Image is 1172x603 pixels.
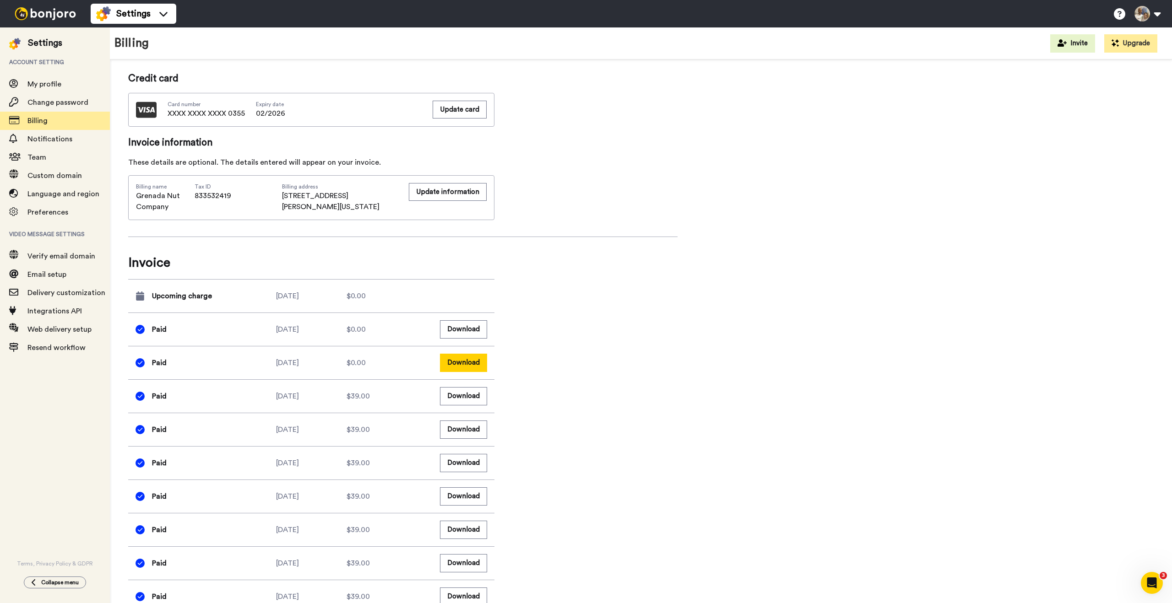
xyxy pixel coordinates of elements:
[136,190,195,212] span: Grenada Nut Company
[409,183,487,201] button: Update information
[347,491,370,502] span: $39.00
[136,183,195,190] span: Billing name
[27,135,72,143] span: Notifications
[27,154,46,161] span: Team
[27,99,88,106] span: Change password
[27,81,61,88] span: My profile
[152,324,167,335] span: Paid
[168,101,245,108] span: Card number
[27,344,86,351] span: Resend workflow
[1104,34,1157,53] button: Upgrade
[1141,572,1163,594] iframe: Intercom live chat
[440,454,487,472] button: Download
[1050,34,1095,53] button: Invite
[128,136,494,150] span: Invoice information
[433,101,487,118] button: Update card
[276,324,347,335] div: [DATE]
[152,491,167,502] span: Paid
[440,387,487,405] button: Download
[256,108,285,119] span: 02/2026
[152,424,167,435] span: Paid
[347,291,417,301] div: $0.00
[11,7,80,20] img: bj-logo-header-white.svg
[41,579,79,586] span: Collapse menu
[440,487,487,505] button: Download
[276,524,347,535] div: [DATE]
[152,458,167,468] span: Paid
[440,420,487,438] button: Download
[152,591,167,602] span: Paid
[276,558,347,569] div: [DATE]
[116,7,151,20] span: Settings
[1160,572,1167,579] span: 3
[256,101,285,108] span: Expiry date
[276,591,347,602] div: [DATE]
[276,491,347,502] div: [DATE]
[282,190,399,212] span: [STREET_ADDRESS][PERSON_NAME][US_STATE]
[440,354,487,371] button: Download
[168,108,245,119] span: XXXX XXXX XXXX 0355
[440,554,487,572] button: Download
[24,576,86,588] button: Collapse menu
[282,183,399,190] span: Billing address
[152,524,167,535] span: Paid
[195,183,231,190] span: Tax ID
[347,524,370,535] span: $39.00
[276,357,347,368] div: [DATE]
[27,326,92,333] span: Web delivery setup
[128,157,494,168] div: These details are optional. The details entered will appear on your invoice.
[152,291,212,301] span: Upcoming charge
[347,591,370,602] span: $39.00
[347,424,370,435] span: $39.00
[440,320,487,338] button: Download
[347,357,366,368] span: $0.00
[114,37,149,50] h1: Billing
[152,391,167,402] span: Paid
[128,72,494,86] span: Credit card
[9,38,21,49] img: settings-colored.svg
[28,37,62,49] div: Settings
[128,253,494,272] span: Invoice
[276,391,347,402] div: [DATE]
[347,458,370,468] span: $39.00
[27,209,68,216] span: Preferences
[409,183,487,212] a: Update information
[195,190,231,201] span: 833532419
[27,117,48,124] span: Billing
[27,190,99,198] span: Language and region
[347,558,370,569] span: $39.00
[276,291,347,301] div: [DATE]
[27,289,105,296] span: Delivery customization
[27,271,66,278] span: Email setup
[347,391,370,402] span: $39.00
[347,324,366,335] span: $0.00
[276,458,347,468] div: [DATE]
[152,558,167,569] span: Paid
[27,253,95,260] span: Verify email domain
[152,357,167,368] span: Paid
[440,521,487,538] button: Download
[27,172,82,179] span: Custom domain
[96,6,111,21] img: settings-colored.svg
[27,307,82,315] span: Integrations API
[276,424,347,435] div: [DATE]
